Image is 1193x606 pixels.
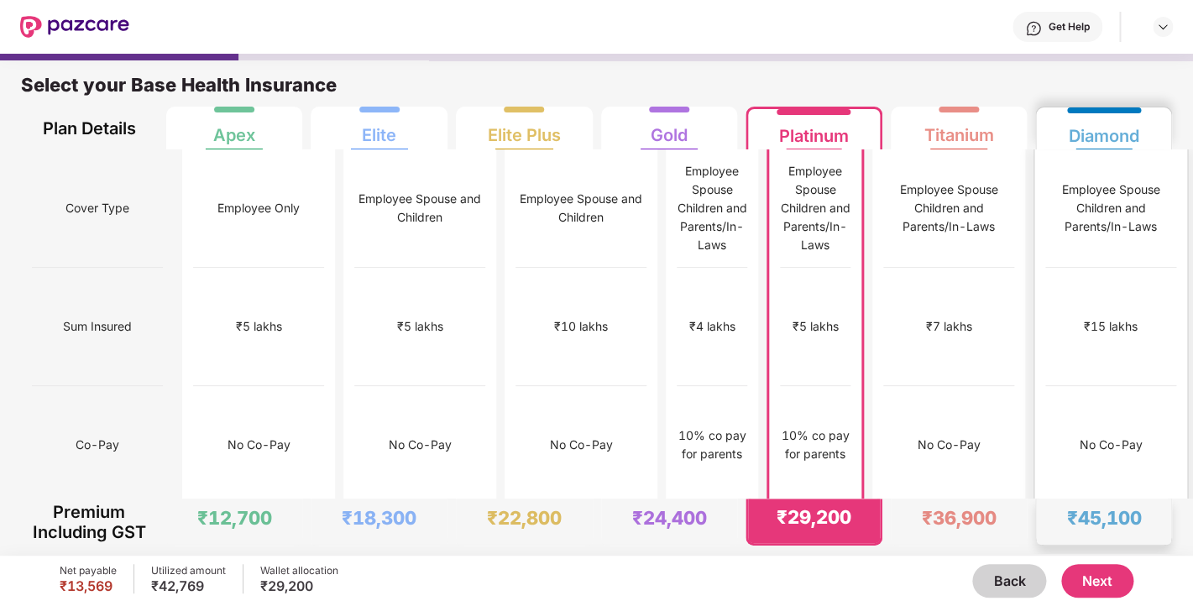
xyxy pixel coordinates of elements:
div: ₹36,900 [922,506,997,530]
img: svg+xml;base64,PHN2ZyBpZD0iRHJvcGRvd24tMzJ4MzIiIHhtbG5zPSJodHRwOi8vd3d3LnczLm9yZy8yMDAwL3N2ZyIgd2... [1156,20,1169,34]
div: ₹4 lakhs [689,317,735,336]
img: New Pazcare Logo [20,16,129,38]
div: Employee Only [217,199,300,217]
div: ₹42,769 [151,577,226,594]
img: svg+xml;base64,PHN2ZyBpZD0iSGVscC0zMngzMiIgeG1sbnM9Imh0dHA6Ly93d3cudzMub3JnLzIwMDAvc3ZnIiB3aWR0aD... [1025,20,1042,37]
div: No Co-Pay [1080,436,1143,454]
div: ₹29,200 [777,505,851,529]
div: ₹13,569 [60,577,117,594]
div: ₹29,200 [260,577,338,594]
div: Plan Details [32,107,147,149]
div: ₹18,300 [342,506,416,530]
div: No Co-Pay [389,436,452,454]
div: ₹10 lakhs [554,317,608,336]
button: Next [1061,564,1133,598]
div: Employee Spouse Children and Parents/In-Laws [883,180,1014,236]
button: Back [972,564,1046,598]
div: Employee Spouse Children and Parents/In-Laws [1045,180,1176,236]
span: Sum Insured [63,311,132,342]
div: ₹45,100 [1066,506,1141,530]
div: Wallet allocation [260,564,338,577]
div: Utilized amount [151,564,226,577]
div: ₹5 lakhs [793,317,839,336]
div: Elite Plus [488,112,561,145]
div: Gold [651,112,688,145]
div: Employee Spouse Children and Parents/In-Laws [677,162,747,254]
div: ₹5 lakhs [397,317,443,336]
div: Get Help [1049,20,1090,34]
div: Elite [362,112,396,145]
div: Apex [213,112,255,145]
div: Employee Spouse Children and Parents/In-Laws [780,162,850,254]
div: No Co-Pay [228,436,290,454]
div: ₹5 lakhs [236,317,282,336]
div: Premium Including GST [32,499,147,546]
div: ₹12,700 [196,506,271,530]
div: ₹24,400 [631,506,706,530]
div: 10% co pay for parents [780,426,850,463]
div: 10% co pay for parents [677,426,747,463]
div: ₹7 lakhs [926,317,972,336]
div: ₹22,800 [487,506,562,530]
div: Employee Spouse and Children [354,190,485,227]
div: Net payable [60,564,117,577]
div: Diamond [1069,112,1139,146]
div: Employee Spouse and Children [515,190,646,227]
div: Platinum [779,112,849,146]
div: No Co-Pay [550,436,613,454]
div: No Co-Pay [918,436,981,454]
div: Titanium [924,112,994,145]
div: ₹15 lakhs [1084,317,1138,336]
span: Co-Pay [76,429,119,461]
span: Cover Type [65,192,129,224]
div: Select your Base Health Insurance [21,73,1172,107]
